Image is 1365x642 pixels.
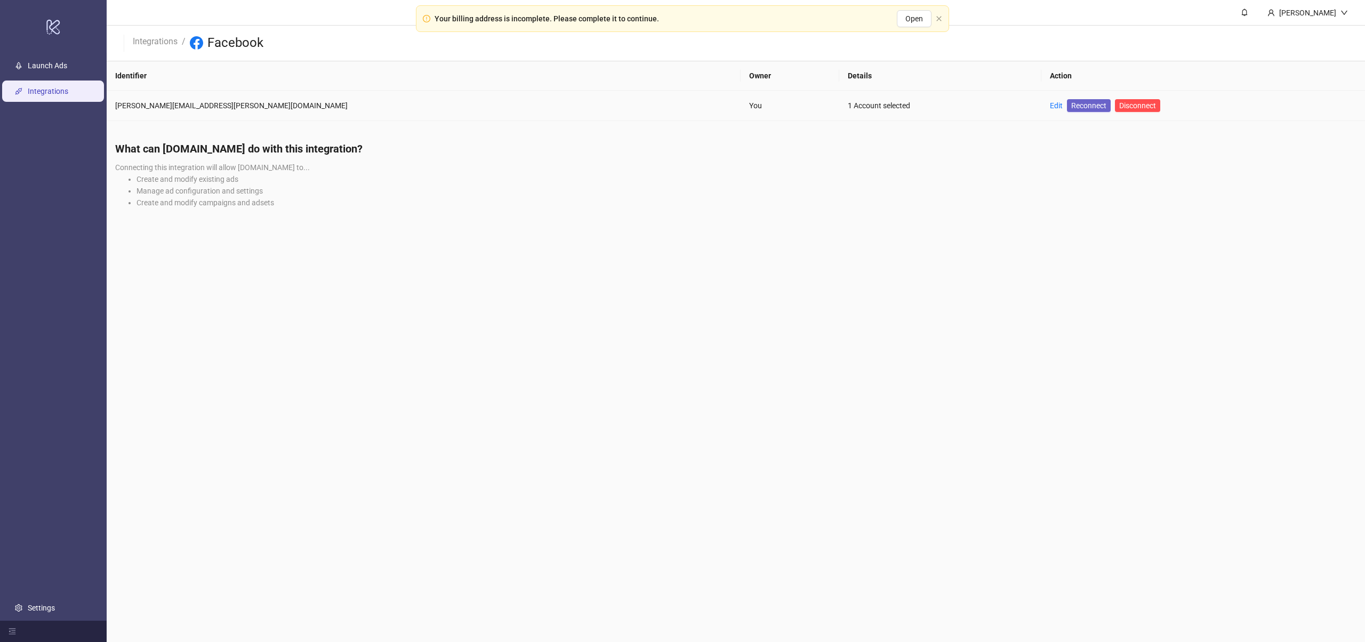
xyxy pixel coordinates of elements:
[423,15,430,22] span: exclamation-circle
[1115,99,1160,112] button: Disconnect
[1275,7,1340,19] div: [PERSON_NAME]
[905,14,923,23] span: Open
[839,61,1041,91] th: Details
[848,100,1033,111] div: 1 Account selected
[28,87,68,95] a: Integrations
[741,61,839,91] th: Owner
[897,10,932,27] button: Open
[107,61,741,91] th: Identifier
[1119,101,1156,110] span: Disconnect
[115,141,1356,156] h4: What can [DOMAIN_NAME] do with this integration?
[1041,61,1365,91] th: Action
[1067,99,1111,112] a: Reconnect
[115,100,732,111] div: [PERSON_NAME][EMAIL_ADDRESS][PERSON_NAME][DOMAIN_NAME]
[182,35,186,52] li: /
[1340,9,1348,17] span: down
[207,35,263,52] h3: Facebook
[936,15,942,22] button: close
[136,185,1356,197] li: Manage ad configuration and settings
[136,173,1356,185] li: Create and modify existing ads
[435,13,659,25] div: Your billing address is incomplete. Please complete it to continue.
[1050,101,1063,110] a: Edit
[1241,9,1248,16] span: bell
[115,163,310,172] span: Connecting this integration will allow [DOMAIN_NAME] to...
[1071,100,1106,111] span: Reconnect
[9,628,16,635] span: menu-fold
[28,61,67,70] a: Launch Ads
[131,35,180,46] a: Integrations
[749,100,831,111] div: You
[1267,9,1275,17] span: user
[28,604,55,612] a: Settings
[136,197,1356,208] li: Create and modify campaigns and adsets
